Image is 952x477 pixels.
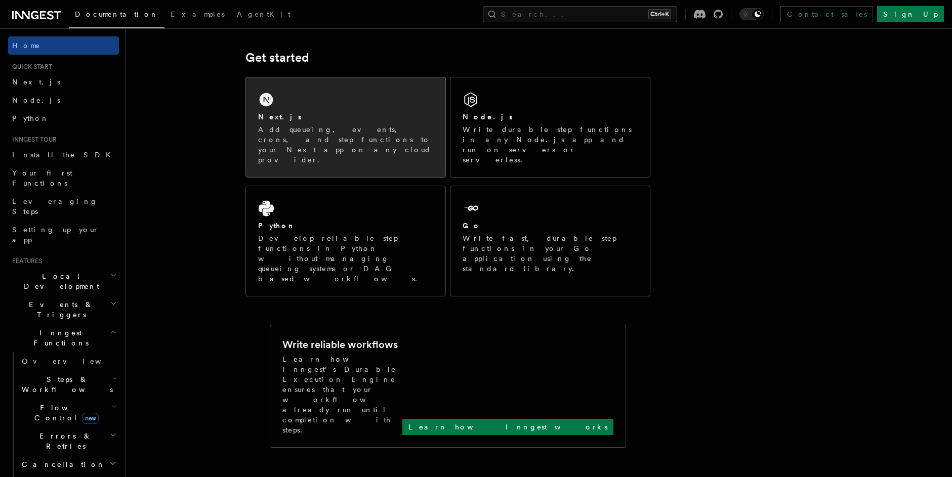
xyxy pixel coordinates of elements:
button: Steps & Workflows [18,370,119,399]
kbd: Ctrl+K [648,9,671,19]
span: Flow Control [18,403,111,423]
span: Overview [22,357,126,365]
a: Install the SDK [8,146,119,164]
a: GoWrite fast, durable step functions in your Go application using the standard library. [450,186,650,296]
button: Cancellation [18,455,119,473]
button: Errors & Retries [18,427,119,455]
span: Home [12,40,40,51]
h2: Go [463,221,481,231]
p: Learn how Inngest's Durable Execution Engine ensures that your workflow already run until complet... [282,354,402,435]
button: Search...Ctrl+K [483,6,677,22]
a: Leveraging Steps [8,192,119,221]
span: Examples [171,10,225,18]
a: Documentation [69,3,164,28]
span: new [82,413,99,424]
span: Quick start [8,63,52,71]
a: Learn how Inngest works [402,419,613,435]
span: Your first Functions [12,169,72,187]
span: Features [8,257,42,265]
span: Events & Triggers [8,299,110,320]
h2: Next.js [258,112,302,122]
a: Node.js [8,91,119,109]
a: Next.jsAdd queueing, events, crons, and step functions to your Next app on any cloud provider. [245,77,446,178]
button: Events & Triggers [8,295,119,324]
span: Errors & Retries [18,431,110,451]
a: Contact sales [780,6,873,22]
span: Inngest tour [8,136,57,144]
button: Flow Controlnew [18,399,119,427]
h2: Python [258,221,296,231]
button: Local Development [8,267,119,295]
span: Next.js [12,78,60,86]
span: Node.js [12,96,60,104]
p: Develop reliable step functions in Python without managing queueing systems or DAG based workflows. [258,233,433,284]
p: Add queueing, events, crons, and step functions to your Next app on any cloud provider. [258,124,433,165]
a: Node.jsWrite durable step functions in any Node.js app and run on servers or serverless. [450,77,650,178]
h2: Write reliable workflows [282,337,398,352]
span: Local Development [8,271,110,291]
a: Sign Up [877,6,944,22]
span: Inngest Functions [8,328,109,348]
a: Overview [18,352,119,370]
a: Next.js [8,73,119,91]
a: Python [8,109,119,127]
span: Setting up your app [12,226,99,244]
button: Toggle dark mode [739,8,764,20]
p: Write fast, durable step functions in your Go application using the standard library. [463,233,638,274]
span: Cancellation [18,459,105,469]
span: Python [12,114,49,122]
span: Install the SDK [12,151,117,159]
a: Home [8,36,119,55]
a: Setting up your app [8,221,119,249]
a: Your first Functions [8,164,119,192]
span: Steps & Workflows [18,374,113,395]
a: AgentKit [231,3,297,27]
p: Write durable step functions in any Node.js app and run on servers or serverless. [463,124,638,165]
span: Documentation [75,10,158,18]
a: PythonDevelop reliable step functions in Python without managing queueing systems or DAG based wo... [245,186,446,296]
a: Examples [164,3,231,27]
button: Inngest Functions [8,324,119,352]
span: AgentKit [237,10,291,18]
span: Leveraging Steps [12,197,98,215]
p: Learn how Inngest works [408,422,607,432]
a: Get started [245,51,309,65]
h2: Node.js [463,112,513,122]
